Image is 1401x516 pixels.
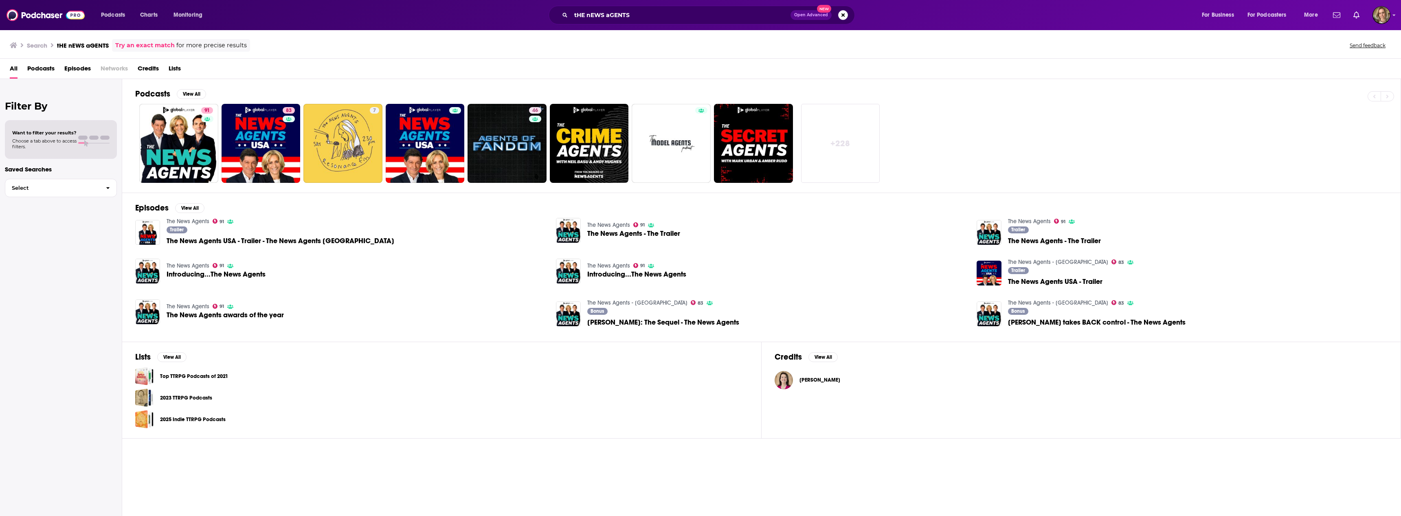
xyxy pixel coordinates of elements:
[1008,218,1051,225] a: The News Agents
[12,130,77,136] span: Want to filter your results?
[135,389,154,407] span: 2023 TTRPG Podcasts
[160,372,228,381] a: Top TTRPG Podcasts of 2021
[173,9,202,21] span: Monitoring
[1247,9,1287,21] span: For Podcasters
[204,107,210,115] span: 91
[977,261,1001,285] img: The News Agents USA - Trailer
[168,9,213,22] button: open menu
[1054,219,1066,224] a: 91
[160,393,212,402] a: 2023 TTRPG Podcasts
[135,9,162,22] a: Charts
[140,9,158,21] span: Charts
[10,62,18,79] span: All
[139,104,218,183] a: 91
[5,165,117,173] p: Saved Searches
[220,220,224,224] span: 91
[698,301,703,305] span: 83
[556,218,581,243] img: The News Agents - The Trailer
[167,271,266,278] a: Introducing...The News Agents
[27,62,55,79] a: Podcasts
[95,9,136,22] button: open menu
[1372,6,1390,24] span: Logged in as Lauren.Russo
[587,299,687,306] a: The News Agents - USA
[5,185,99,191] span: Select
[977,220,1001,245] img: The News Agents - The Trailer
[587,222,630,228] a: The News Agents
[775,367,1388,393] button: Joanne M. ConroyJoanne M. Conroy
[169,62,181,79] span: Lists
[1011,268,1025,273] span: Trailer
[587,230,680,237] a: The News Agents - The Trailer
[633,263,645,268] a: 91
[794,13,828,17] span: Open Advanced
[101,9,125,21] span: Podcasts
[1008,278,1102,285] a: The News Agents USA - Trailer
[1196,9,1244,22] button: open menu
[167,303,209,310] a: The News Agents
[175,203,204,213] button: View All
[135,367,154,385] a: Top TTRPG Podcasts of 2021
[775,352,802,362] h2: Credits
[640,223,645,227] span: 91
[177,89,206,99] button: View All
[373,107,376,115] span: 7
[135,220,160,245] a: The News Agents USA - Trailer - The News Agents USA
[135,410,154,428] a: 2025 Indie TTRPG Podcasts
[135,259,160,283] img: Introducing...The News Agents
[64,62,91,79] a: Episodes
[213,263,224,268] a: 91
[170,227,184,232] span: Trailer
[799,377,840,383] span: [PERSON_NAME]
[167,237,394,244] span: The News Agents USA - Trailer - The News Agents [GEOGRAPHIC_DATA]
[1372,6,1390,24] button: Show profile menu
[775,371,793,389] img: Joanne M. Conroy
[1118,261,1124,264] span: 83
[160,415,226,424] a: 2025 Indie TTRPG Podcasts
[1202,9,1234,21] span: For Business
[1011,227,1025,232] span: Trailer
[587,319,739,326] a: Donald Trump: The Sequel - The News Agents
[115,41,175,50] a: Try an exact match
[167,312,284,318] span: The News Agents awards of the year
[1008,299,1108,306] a: The News Agents - USA
[977,301,1001,326] img: Trump takes BACK control - The News Agents
[1008,319,1186,326] a: Trump takes BACK control - The News Agents
[7,7,85,23] img: Podchaser - Follow, Share and Rate Podcasts
[801,104,880,183] a: +228
[571,9,791,22] input: Search podcasts, credits, & more...
[220,264,224,268] span: 91
[1008,237,1101,244] a: The News Agents - The Trailer
[1298,9,1328,22] button: open menu
[167,262,209,269] a: The News Agents
[138,62,159,79] a: Credits
[587,262,630,269] a: The News Agents
[532,107,538,115] span: 46
[556,259,581,283] img: Introducing...The News Agents
[529,107,541,114] a: 46
[1011,309,1025,314] span: Bonus
[556,6,863,24] div: Search podcasts, credits, & more...
[1111,300,1124,305] a: 83
[101,62,128,79] span: Networks
[1350,8,1363,22] a: Show notifications dropdown
[799,377,840,383] a: Joanne M. Conroy
[587,271,686,278] a: Introducing...The News Agents
[135,299,160,324] img: The News Agents awards of the year
[12,138,77,149] span: Choose a tab above to access filters.
[556,301,581,326] img: Donald Trump: The Sequel - The News Agents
